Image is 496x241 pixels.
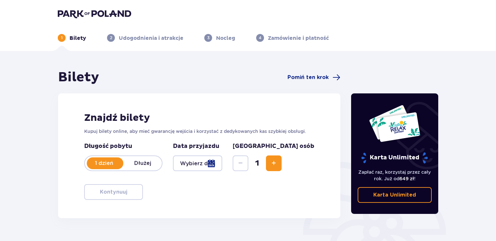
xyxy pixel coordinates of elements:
[110,35,112,41] p: 2
[266,155,282,171] button: Increase
[100,188,127,196] p: Kontynuuj
[216,35,235,42] p: Nocleg
[84,128,314,135] p: Kupuj bilety online, aby mieć gwarancję wejścia i korzystać z dedykowanych kas szybkiej obsługi.
[358,169,432,182] p: Zapłać raz, korzystaj przez cały rok. Już od !
[233,155,248,171] button: Decrease
[58,9,131,18] img: Park of Poland logo
[399,176,414,181] span: 649 zł
[358,187,432,203] a: Karta Unlimited
[361,152,428,164] p: Karta Unlimited
[61,35,63,41] p: 1
[268,35,329,42] p: Zamówienie i płatność
[287,73,340,81] a: Pomiń ten krok
[58,69,99,86] h1: Bilety
[233,142,314,150] p: [GEOGRAPHIC_DATA] osób
[259,35,261,41] p: 4
[373,191,416,199] p: Karta Unlimited
[287,74,329,81] span: Pomiń ten krok
[84,142,163,150] p: Długość pobytu
[70,35,86,42] p: Bilety
[173,142,219,150] p: Data przyjazdu
[85,160,123,167] p: 1 dzień
[84,112,314,124] h2: Znajdź bilety
[207,35,209,41] p: 3
[250,158,265,168] span: 1
[84,184,143,200] button: Kontynuuj
[119,35,183,42] p: Udogodnienia i atrakcje
[123,160,162,167] p: Dłużej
